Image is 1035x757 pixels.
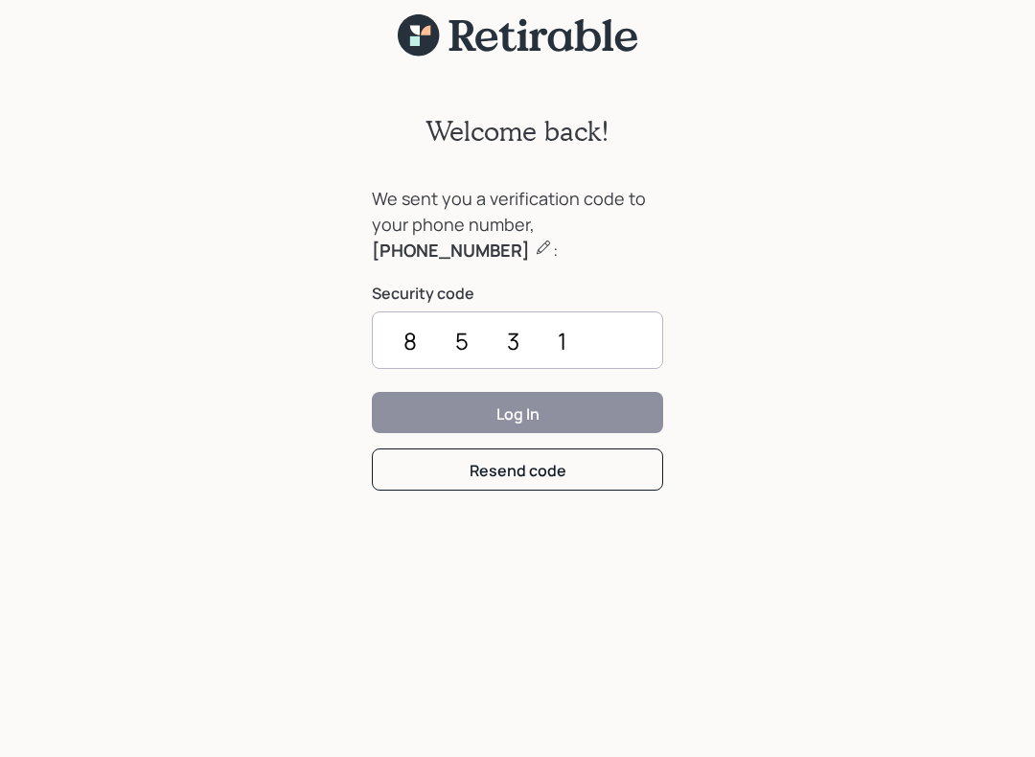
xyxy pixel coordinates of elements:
[372,283,663,304] label: Security code
[372,448,663,490] button: Resend code
[372,392,663,433] button: Log In
[470,460,566,481] div: Resend code
[372,311,663,369] input: ••••
[496,403,540,424] div: Log In
[425,115,609,148] h2: Welcome back!
[372,239,530,262] b: [PHONE_NUMBER]
[372,186,663,264] div: We sent you a verification code to your phone number, :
